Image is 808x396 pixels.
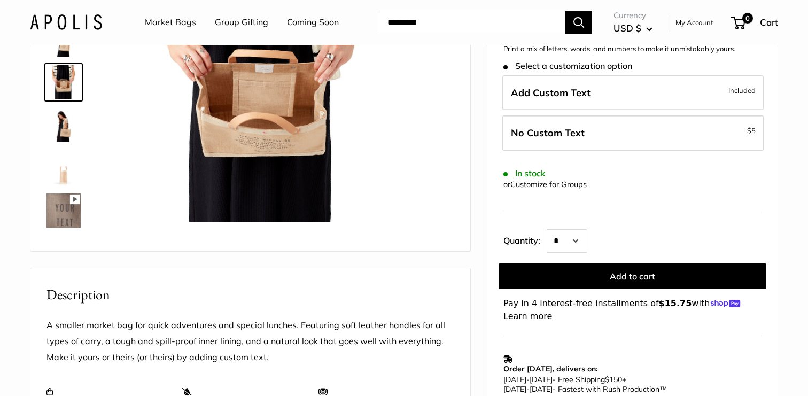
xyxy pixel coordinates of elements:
[526,375,530,384] span: -
[503,384,526,394] span: [DATE]
[503,375,526,384] span: [DATE]
[44,149,83,187] a: Petite Market Bag in Natural
[9,355,114,387] iframe: Sign Up via Text for Offers
[30,14,102,30] img: Apolis
[526,384,530,394] span: -
[502,115,764,151] label: Leave Blank
[530,375,553,384] span: [DATE]
[44,106,83,144] a: Petite Market Bag in Natural
[44,234,83,273] a: description_Seal of authenticity printed on the backside of every bag.
[728,84,756,97] span: Included
[145,14,196,30] a: Market Bags
[503,177,587,192] div: or
[379,11,565,34] input: Search...
[46,193,81,228] img: Petite Market Bag in Natural
[503,384,667,394] span: - Fastest with Rush Production™
[503,61,632,71] span: Select a customization option
[287,14,339,30] a: Coming Soon
[742,13,753,24] span: 0
[499,263,766,289] button: Add to cart
[503,168,546,178] span: In stock
[511,127,585,139] span: No Custom Text
[760,17,778,28] span: Cart
[46,284,454,305] h2: Description
[46,108,81,142] img: Petite Market Bag in Natural
[503,226,547,253] label: Quantity:
[747,126,756,135] span: $5
[46,236,81,270] img: description_Seal of authenticity printed on the backside of every bag.
[503,375,756,394] p: - Free Shipping +
[675,16,713,29] a: My Account
[613,20,652,37] button: USD $
[502,75,764,111] label: Add Custom Text
[613,22,641,34] span: USD $
[503,44,762,55] p: Print a mix of letters, words, and numbers to make it unmistakably yours.
[732,14,778,31] a: 0 Cart
[46,151,81,185] img: Petite Market Bag in Natural
[510,180,587,189] a: Customize for Groups
[503,364,597,374] strong: Order [DATE], delivers on:
[744,124,756,137] span: -
[613,8,652,23] span: Currency
[44,63,83,102] a: Petite Market Bag in Natural
[215,14,268,30] a: Group Gifting
[511,87,591,99] span: Add Custom Text
[565,11,592,34] button: Search
[46,317,454,366] p: A smaller market bag for quick adventures and special lunches. Featuring soft leather handles for...
[44,191,83,230] a: Petite Market Bag in Natural
[530,384,553,394] span: [DATE]
[46,65,81,99] img: Petite Market Bag in Natural
[605,375,622,384] span: $150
